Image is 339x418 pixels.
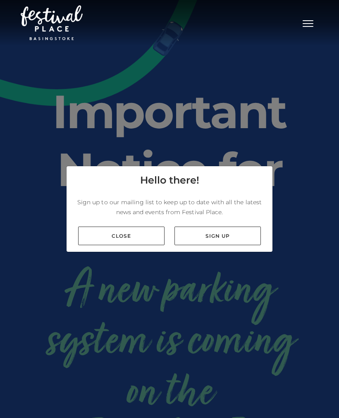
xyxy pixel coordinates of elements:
p: Sign up to our mailing list to keep up to date with all the latest news and events from Festival ... [73,197,266,217]
img: Festival Place Logo [21,5,83,40]
button: Toggle navigation [298,17,318,29]
a: Close [78,227,165,245]
h4: Hello there! [140,173,199,188]
a: Sign up [174,227,261,245]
